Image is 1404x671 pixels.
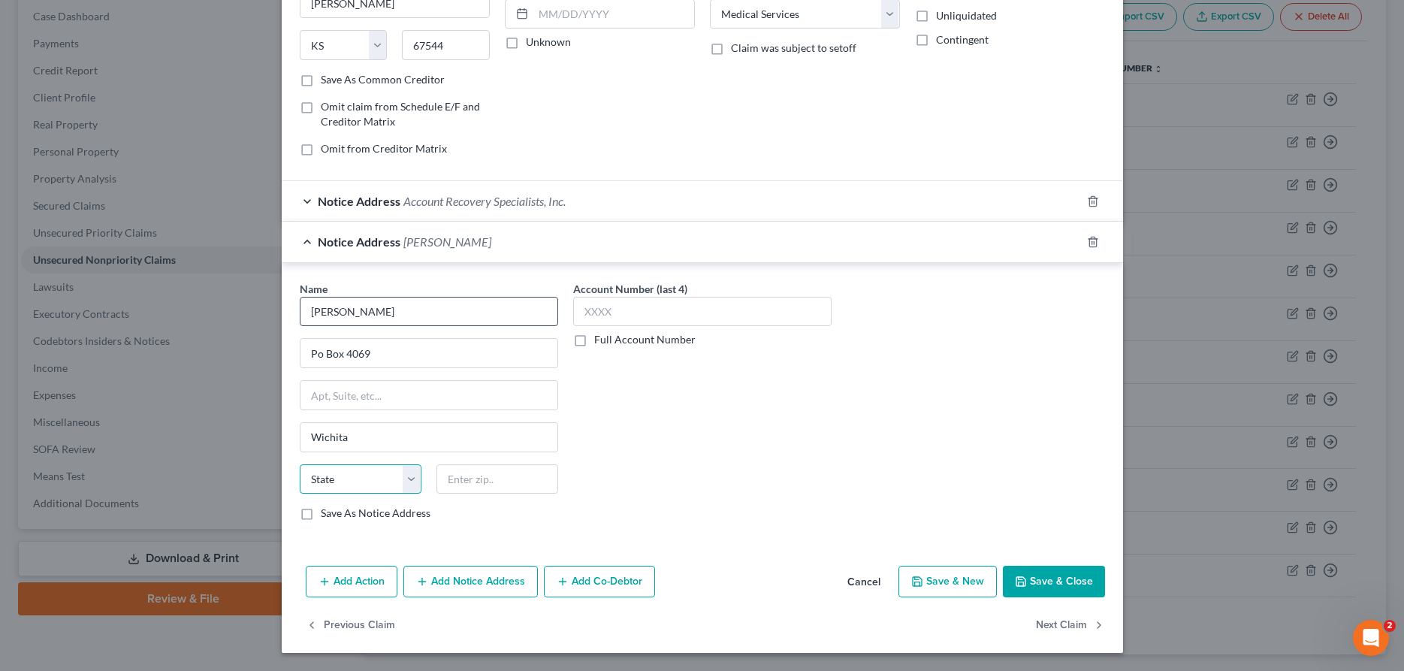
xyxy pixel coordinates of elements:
[403,566,538,597] button: Add Notice Address
[835,567,892,597] button: Cancel
[306,566,397,597] button: Add Action
[544,566,655,597] button: Add Co-Debtor
[573,281,687,297] label: Account Number (last 4)
[300,339,557,367] input: Enter address...
[1353,620,1389,656] iframe: Intercom live chat
[936,33,989,46] span: Contingent
[321,100,480,128] span: Omit claim from Schedule E/F and Creditor Matrix
[300,283,328,295] span: Name
[321,506,430,521] label: Save As Notice Address
[936,9,997,22] span: Unliquidated
[1384,620,1396,632] span: 2
[318,194,400,208] span: Notice Address
[526,35,571,50] label: Unknown
[403,194,566,208] span: Account Recovery Specialists, Inc.
[436,464,558,494] input: Enter zip..
[731,41,856,54] span: Claim was subject to setoff
[321,72,445,87] label: Save As Common Creditor
[898,566,997,597] button: Save & New
[300,297,558,327] input: Search by name...
[1036,609,1105,641] button: Next Claim
[1003,566,1105,597] button: Save & Close
[321,142,447,155] span: Omit from Creditor Matrix
[594,332,696,347] label: Full Account Number
[306,609,395,641] button: Previous Claim
[403,234,491,249] span: [PERSON_NAME]
[573,297,832,327] input: XXXX
[402,30,490,60] input: Enter zip...
[300,381,557,410] input: Apt, Suite, etc...
[300,423,557,452] input: Enter city...
[318,234,400,249] span: Notice Address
